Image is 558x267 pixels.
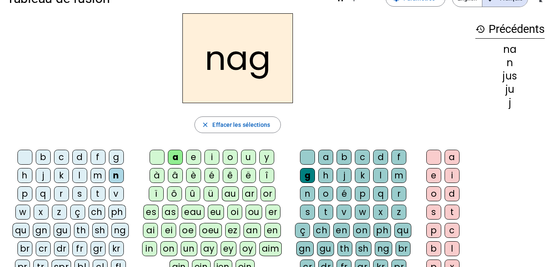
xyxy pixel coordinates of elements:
div: sh [92,223,108,238]
div: v [337,205,352,220]
div: th [74,223,89,238]
div: es [143,205,159,220]
div: é [204,168,219,183]
div: as [162,205,178,220]
div: ph [374,223,391,238]
div: br [17,241,32,256]
div: q [36,186,51,201]
div: d [72,150,87,165]
div: m [91,168,106,183]
div: s [72,186,87,201]
div: gu [54,223,71,238]
div: on [160,241,177,256]
div: p [17,186,32,201]
div: cr [36,241,51,256]
div: k [355,168,370,183]
div: y [259,150,274,165]
div: in [142,241,157,256]
div: en [333,223,350,238]
div: an [243,223,261,238]
div: ï [149,186,164,201]
div: t [445,205,460,220]
div: b [426,241,441,256]
div: oeu [199,223,222,238]
div: th [337,241,352,256]
div: e [186,150,201,165]
div: fr [72,241,87,256]
div: x [373,205,388,220]
div: w [15,205,30,220]
span: Effacer les sélections [212,120,270,130]
div: n [109,168,124,183]
div: gr [91,241,106,256]
div: p [355,186,370,201]
div: c [445,223,460,238]
div: oy [240,241,256,256]
div: j [36,168,51,183]
div: dr [54,241,69,256]
div: à [150,168,165,183]
div: aim [259,241,282,256]
div: z [391,205,406,220]
div: eau [182,205,204,220]
button: Effacer les sélections [194,116,280,133]
div: o [318,186,333,201]
div: a [318,150,333,165]
div: jus [475,71,545,81]
div: i [445,168,460,183]
div: c [54,150,69,165]
div: ey [221,241,236,256]
div: c [355,150,370,165]
div: gu [317,241,334,256]
div: ez [225,223,240,238]
h3: Précédents [475,20,545,39]
div: er [265,205,280,220]
h2: nag [182,13,293,103]
div: n [475,58,545,68]
div: u [241,150,256,165]
div: a [168,150,183,165]
div: l [373,168,388,183]
div: sh [356,241,371,256]
div: t [318,205,333,220]
mat-icon: history [475,24,485,34]
div: ay [201,241,217,256]
div: û [185,186,200,201]
div: v [109,186,124,201]
div: ju [475,84,545,94]
div: un [181,241,197,256]
div: h [17,168,32,183]
div: î [259,168,274,183]
div: r [391,186,406,201]
div: b [337,150,352,165]
div: q [373,186,388,201]
div: ê [223,168,238,183]
div: f [91,150,106,165]
div: f [391,150,406,165]
div: oe [179,223,196,238]
div: ë [241,168,256,183]
div: or [261,186,275,201]
div: l [72,168,87,183]
div: gn [296,241,314,256]
div: l [445,241,460,256]
div: r [54,186,69,201]
div: â [168,168,183,183]
div: e [426,168,441,183]
div: ch [88,205,105,220]
div: é [337,186,352,201]
div: j [337,168,352,183]
div: z [52,205,67,220]
div: o [223,150,238,165]
div: m [391,168,406,183]
div: ç [70,205,85,220]
div: h [318,168,333,183]
div: o [426,186,441,201]
div: ai [143,223,158,238]
div: s [300,205,315,220]
div: g [109,150,124,165]
div: qu [394,223,411,238]
div: br [396,241,411,256]
div: d [445,186,460,201]
div: ng [111,223,129,238]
